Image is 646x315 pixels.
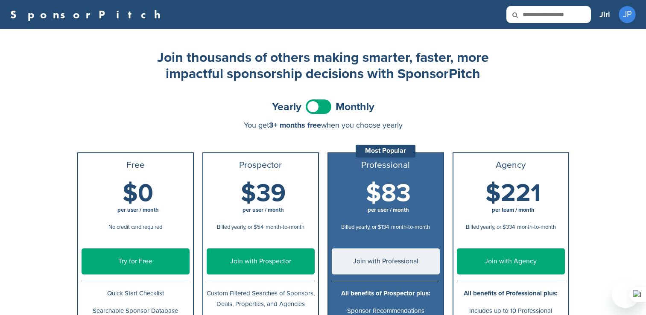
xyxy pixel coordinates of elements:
[485,178,541,208] span: $221
[466,224,515,230] span: Billed yearly, or $334
[341,224,389,230] span: Billed yearly, or $134
[117,207,159,213] span: per user / month
[207,160,315,170] h3: Prospector
[457,160,565,170] h3: Agency
[464,289,558,297] b: All benefits of Professional plus:
[217,224,263,230] span: Billed yearly, or $54
[77,121,569,129] div: You get when you choose yearly
[272,102,301,112] span: Yearly
[457,248,565,274] a: Join with Agency
[391,224,430,230] span: month-to-month
[82,160,190,170] h3: Free
[82,288,190,299] p: Quick Start Checklist
[368,207,409,213] span: per user / month
[599,9,610,20] h3: Jiri
[332,160,440,170] h3: Professional
[612,281,639,308] iframe: Tlačítko pro spuštění okna posílání zpráv
[619,6,636,23] span: JP
[266,224,304,230] span: month-to-month
[207,288,315,309] p: Custom Filtered Searches of Sponsors, Deals, Properties, and Agencies
[269,120,321,130] span: 3+ months free
[332,248,440,274] a: Join with Professional
[243,207,284,213] span: per user / month
[336,102,374,112] span: Monthly
[517,224,556,230] span: month-to-month
[108,224,162,230] span: No credit card required
[599,5,610,24] a: Jiri
[207,248,315,274] a: Join with Prospector
[366,178,411,208] span: $83
[341,289,430,297] b: All benefits of Prospector plus:
[241,178,286,208] span: $39
[123,178,153,208] span: $0
[10,9,166,20] a: SponsorPitch
[356,145,415,157] div: Most Popular
[492,207,535,213] span: per team / month
[152,50,494,82] h2: Join thousands of others making smarter, faster, more impactful sponsorship decisions with Sponso...
[82,248,190,274] a: Try for Free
